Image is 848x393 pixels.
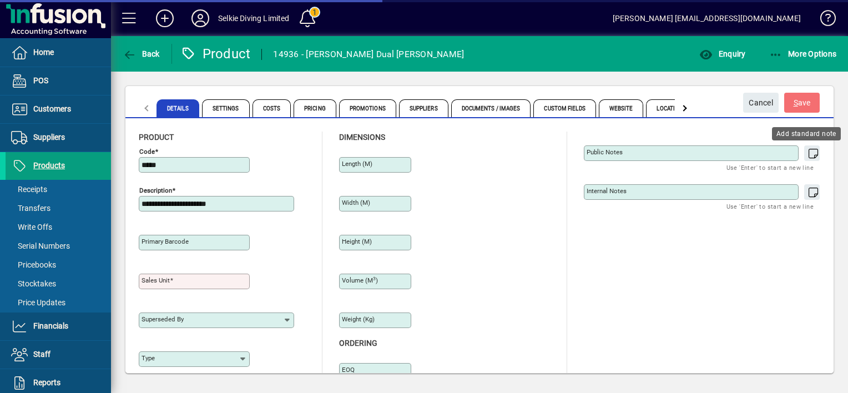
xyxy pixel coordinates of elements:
[33,104,71,113] span: Customers
[6,293,111,312] a: Price Updates
[120,44,163,64] button: Back
[33,133,65,142] span: Suppliers
[273,46,464,63] div: 14936 - [PERSON_NAME] Dual [PERSON_NAME]
[399,99,448,117] span: Suppliers
[743,93,779,113] button: Cancel
[769,49,837,58] span: More Options
[766,44,840,64] button: More Options
[157,99,199,117] span: Details
[373,276,376,281] sup: 3
[11,279,56,288] span: Stocktakes
[180,45,251,63] div: Product
[294,99,336,117] span: Pricing
[342,199,370,206] mat-label: Width (m)
[812,2,834,38] a: Knowledge Base
[6,313,111,340] a: Financials
[33,378,60,387] span: Reports
[6,341,111,369] a: Staff
[111,44,172,64] app-page-header-button: Back
[123,49,160,58] span: Back
[342,276,378,284] mat-label: Volume (m )
[587,148,623,156] mat-label: Public Notes
[699,49,745,58] span: Enquiry
[6,199,111,218] a: Transfers
[142,315,184,323] mat-label: Superseded by
[33,350,51,359] span: Staff
[646,99,696,117] span: Locations
[794,94,811,112] span: ave
[11,298,65,307] span: Price Updates
[6,67,111,95] a: POS
[139,187,172,194] mat-label: Description
[11,204,51,213] span: Transfers
[183,8,218,28] button: Profile
[772,127,841,140] div: Add standard note
[142,238,189,245] mat-label: Primary barcode
[33,76,48,85] span: POS
[11,260,56,269] span: Pricebooks
[218,9,290,27] div: Selkie Diving Limited
[726,161,814,174] mat-hint: Use 'Enter' to start a new line
[33,161,65,170] span: Products
[342,238,372,245] mat-label: Height (m)
[139,133,174,142] span: Product
[613,9,801,27] div: [PERSON_NAME] [EMAIL_ADDRESS][DOMAIN_NAME]
[339,339,377,347] span: Ordering
[147,8,183,28] button: Add
[6,180,111,199] a: Receipts
[253,99,291,117] span: Costs
[342,160,372,168] mat-label: Length (m)
[696,44,748,64] button: Enquiry
[6,236,111,255] a: Serial Numbers
[6,39,111,67] a: Home
[142,354,155,362] mat-label: Type
[451,99,531,117] span: Documents / Images
[11,241,70,250] span: Serial Numbers
[11,223,52,231] span: Write Offs
[6,274,111,293] a: Stocktakes
[339,133,385,142] span: Dimensions
[342,315,375,323] mat-label: Weight (Kg)
[202,99,250,117] span: Settings
[6,124,111,152] a: Suppliers
[142,276,170,284] mat-label: Sales unit
[339,99,396,117] span: Promotions
[342,366,355,374] mat-label: EOQ
[33,48,54,57] span: Home
[533,99,595,117] span: Custom Fields
[749,94,773,112] span: Cancel
[6,218,111,236] a: Write Offs
[794,98,798,107] span: S
[11,185,47,194] span: Receipts
[599,99,644,117] span: Website
[587,187,627,195] mat-label: Internal Notes
[139,148,155,155] mat-label: Code
[784,93,820,113] button: Save
[6,95,111,123] a: Customers
[726,200,814,213] mat-hint: Use 'Enter' to start a new line
[6,255,111,274] a: Pricebooks
[33,321,68,330] span: Financials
